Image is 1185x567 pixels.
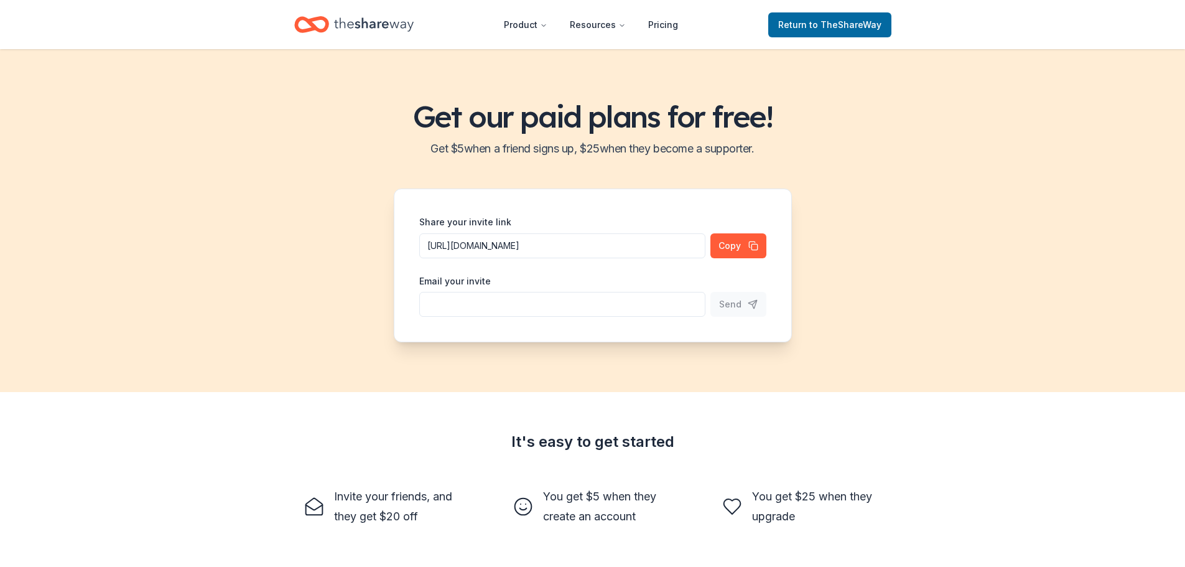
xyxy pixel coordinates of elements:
button: Copy [710,233,766,258]
a: Pricing [638,12,688,37]
nav: Main [494,10,688,39]
div: It's easy to get started [294,432,891,452]
a: Returnto TheShareWay [768,12,891,37]
button: Resources [560,12,636,37]
span: to TheShareWay [809,19,881,30]
div: You get $5 when they create an account [543,487,672,527]
a: Home [294,10,414,39]
label: Share your invite link [419,216,511,228]
div: Invite your friends, and they get $20 off [334,487,463,527]
label: Email your invite [419,275,491,288]
h1: Get our paid plans for free! [15,99,1170,134]
div: You get $25 when they upgrade [752,487,881,527]
span: Return [778,17,881,32]
h2: Get $ 5 when a friend signs up, $ 25 when they become a supporter. [15,139,1170,159]
button: Product [494,12,557,37]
